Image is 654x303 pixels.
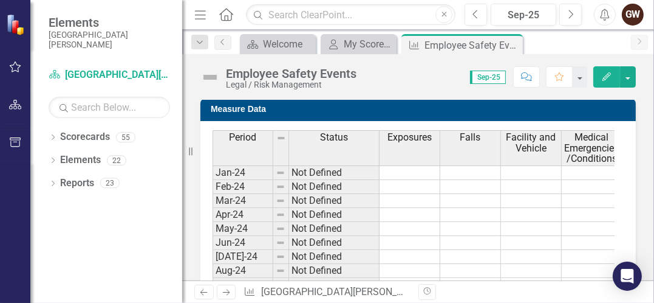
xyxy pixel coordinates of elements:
[243,37,313,52] a: Welcome
[289,165,380,180] td: Not Defined
[49,97,170,118] input: Search Below...
[200,68,220,87] img: Not Defined
[289,278,380,292] td: Not Defined
[289,180,380,194] td: Not Defined
[100,178,120,189] div: 23
[213,194,273,208] td: Mar-24
[213,180,273,194] td: Feb-24
[246,4,455,26] input: Search ClearPoint...
[49,15,170,30] span: Elements
[470,71,506,84] span: Sep-25
[460,132,481,143] span: Falls
[289,250,380,264] td: Not Defined
[226,67,356,80] div: Employee Safety Events
[226,80,356,89] div: Legal / Risk Management
[107,155,126,165] div: 22
[60,130,110,144] a: Scorecards
[344,37,393,52] div: My Scorecard
[213,264,273,278] td: Aug-24
[424,38,520,53] div: Employee Safety Events
[211,105,630,114] h3: Measure Data
[60,153,101,167] a: Elements
[213,250,273,264] td: [DATE]-24
[49,68,170,82] a: [GEOGRAPHIC_DATA][PERSON_NAME]
[213,208,273,222] td: Apr-24
[276,210,285,220] img: 8DAGhfEEPCf229AAAAAElFTkSuQmCC
[213,236,273,250] td: Jun-24
[6,13,27,35] img: ClearPoint Strategy
[213,165,273,180] td: Jan-24
[60,176,94,190] a: Reports
[276,196,285,206] img: 8DAGhfEEPCf229AAAAAElFTkSuQmCC
[276,266,285,276] img: 8DAGhfEEPCf229AAAAAElFTkSuQmCC
[491,4,556,26] button: Sep-25
[276,238,285,248] img: 8DAGhfEEPCf229AAAAAElFTkSuQmCC
[503,132,559,153] span: Facility and Vehicle
[564,132,619,164] span: Medical Emergencies/Conditions
[387,132,432,143] span: Exposures
[244,285,409,299] div: » »
[289,208,380,222] td: Not Defined
[289,222,380,236] td: Not Defined
[276,182,285,192] img: 8DAGhfEEPCf229AAAAAElFTkSuQmCC
[276,168,285,178] img: 8DAGhfEEPCf229AAAAAElFTkSuQmCC
[276,224,285,234] img: 8DAGhfEEPCf229AAAAAElFTkSuQmCC
[289,236,380,250] td: Not Defined
[276,252,285,262] img: 8DAGhfEEPCf229AAAAAElFTkSuQmCC
[261,286,426,298] a: [GEOGRAPHIC_DATA][PERSON_NAME]
[324,37,393,52] a: My Scorecard
[289,264,380,278] td: Not Defined
[213,222,273,236] td: May-24
[289,194,380,208] td: Not Defined
[320,132,348,143] span: Status
[276,133,286,143] img: 8DAGhfEEPCf229AAAAAElFTkSuQmCC
[230,132,257,143] span: Period
[276,280,285,290] img: 8DAGhfEEPCf229AAAAAElFTkSuQmCC
[495,8,552,23] div: Sep-25
[613,262,642,291] div: Open Intercom Messenger
[622,4,644,26] button: GW
[116,132,135,142] div: 55
[263,37,313,52] div: Welcome
[213,278,273,292] td: Sep-24
[49,30,170,50] small: [GEOGRAPHIC_DATA][PERSON_NAME]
